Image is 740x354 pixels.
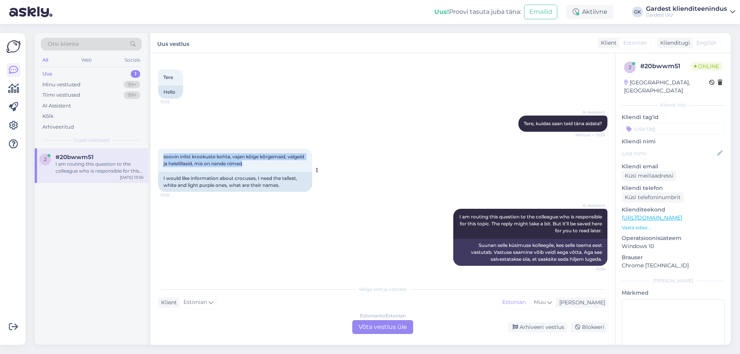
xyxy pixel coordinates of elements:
div: Hello [158,86,183,99]
a: [URL][DOMAIN_NAME] [622,214,682,221]
span: Muu [534,299,546,305]
span: soovin infot krookuste kohta, vajan kõige kõrgemaid, valgeid ja helelillasid, mis on nende nimed. [163,154,305,166]
div: 99+ [124,81,140,89]
div: Web [80,55,93,65]
span: Uued vestlused [74,137,109,144]
div: I am routing this question to the colleague who is responsible for this topic. The reply might ta... [55,161,143,174]
span: 13:56 [160,192,189,198]
div: Arhiveeritud [42,123,74,131]
p: Operatsioonisüsteem [622,234,725,242]
div: GK [632,7,643,17]
span: #20bwwm51 [55,154,94,161]
p: Märkmed [622,289,725,297]
img: Askly Logo [6,39,21,54]
div: Klient [598,39,617,47]
div: Klienditugi [657,39,690,47]
span: Estonian [623,39,647,47]
div: Proovi tasuta juba täna: [434,7,521,17]
p: Kliendi email [622,163,725,171]
div: AI Assistent [42,102,71,110]
p: Brauser [622,253,725,262]
span: 2 [629,64,631,70]
div: Arhiveeri vestlus [508,322,567,332]
div: Küsi meiliaadressi [622,171,676,181]
p: Kliendi tag'id [622,113,725,121]
div: Kõik [42,112,54,120]
p: Vaata edasi ... [622,224,725,231]
span: 13:56 [576,266,605,272]
div: Blokeeri [570,322,607,332]
span: AI Assistent [576,109,605,115]
span: Tere, kuidas saan teid täna aidata? [524,121,602,126]
span: I am routing this question to the colleague who is responsible for this topic. The reply might ta... [459,214,603,233]
div: [GEOGRAPHIC_DATA], [GEOGRAPHIC_DATA] [624,79,709,95]
div: Aktiivne [567,5,614,19]
p: Klienditeekond [622,206,725,214]
div: Küsi telefoninumbrit [622,192,684,203]
p: Kliendi telefon [622,184,725,192]
div: # 20bwwm51 [640,62,691,71]
div: 1 [131,70,140,78]
a: Gardest klienditeenindusGardest OÜ [646,6,735,18]
input: Lisa tag [622,123,725,134]
div: I would like information about crocuses, I need the tallest, white and light purple ones, what ar... [158,172,312,192]
div: Valige keel ja vastake [158,286,607,293]
p: Kliendi nimi [622,138,725,146]
span: Estonian [183,298,207,307]
label: Uus vestlus [157,38,189,48]
div: Võta vestlus üle [352,320,413,334]
div: All [41,55,50,65]
input: Lisa nimi [622,149,716,158]
div: Klient [158,299,177,307]
div: Minu vestlused [42,81,81,89]
div: Gardest OÜ [646,12,727,18]
button: Emailid [524,5,557,19]
div: Suunan selle küsimuse kolleegile, kes selle teema eest vastutab. Vastuse saamine võib veidi aega ... [453,239,607,266]
div: [DATE] 13:56 [120,174,143,180]
p: Chrome [TECHNICAL_ID] [622,262,725,270]
span: AI Assistent [576,203,605,208]
div: Tiimi vestlused [42,91,80,99]
span: Otsi kliente [48,40,79,48]
span: 13:55 [160,99,189,105]
span: Online [691,62,722,70]
p: Windows 10 [622,242,725,250]
span: 2 [44,156,47,162]
div: Kliendi info [622,102,725,109]
b: Uus! [434,8,449,15]
div: Uus [42,70,52,78]
div: 99+ [124,91,140,99]
div: Gardest klienditeenindus [646,6,727,12]
div: Socials [123,55,142,65]
div: [PERSON_NAME] [622,277,725,284]
span: English [696,39,716,47]
span: Tere [163,74,173,80]
span: Nähtud ✓ 13:55 [575,132,605,138]
div: Estonian to Estonian [360,312,406,319]
div: [PERSON_NAME] [556,299,605,307]
div: Estonian [498,297,530,308]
